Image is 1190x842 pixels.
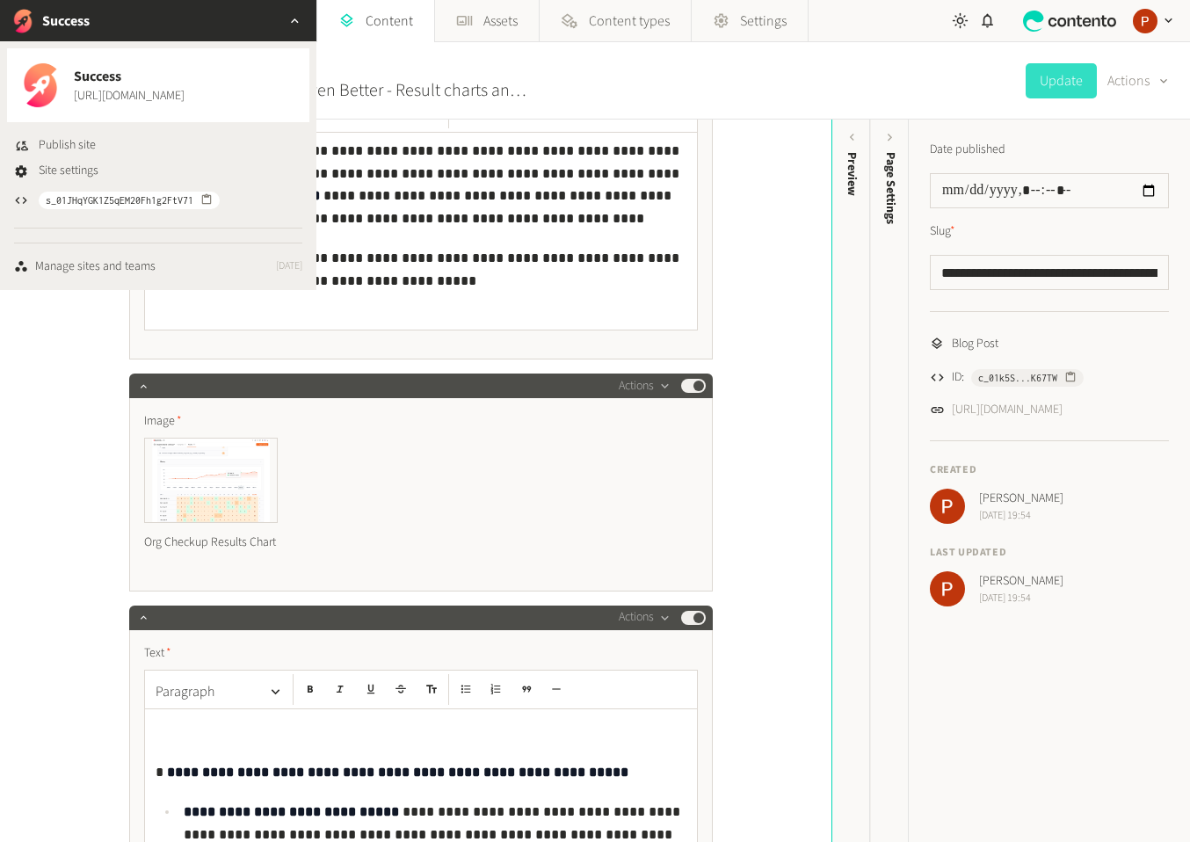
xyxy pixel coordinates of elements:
span: Publish site [39,136,96,155]
a: [URL][DOMAIN_NAME] [952,401,1063,419]
a: Site settings [14,162,98,180]
h4: Last updated [930,545,1169,561]
h4: Created [930,462,1169,478]
button: s_01JHqYGK1Z5qEM20Fh1g2FtV71 [39,192,220,209]
button: Publish site [14,136,96,155]
span: ID: [952,368,964,387]
label: Date published [930,141,1005,159]
img: Success [18,62,63,108]
span: [DATE] 19:54 [979,508,1063,524]
span: Image [144,412,182,431]
button: Update [1026,63,1097,98]
div: Org Checkup Results Chart [144,523,278,563]
button: Actions [619,375,671,396]
button: c_01k5S...K67TW [971,369,1084,387]
button: Actions [1107,63,1169,98]
img: Peter Coppinger [930,571,965,606]
span: Success [74,66,185,87]
span: Text [144,644,171,663]
img: Peter Coppinger [930,489,965,524]
span: [DATE] 19:54 [979,591,1063,606]
span: Site settings [39,162,98,180]
span: Settings [740,11,787,32]
button: Paragraph [149,674,289,709]
img: Org Checkup Results Chart [145,439,277,522]
span: Content types [589,11,670,32]
img: Peter Coppinger [1133,9,1157,33]
h2: Success [42,11,90,32]
button: Actions [619,607,671,628]
a: [URL][DOMAIN_NAME] [74,87,185,105]
span: [PERSON_NAME] [979,490,1063,508]
span: c_01k5S...K67TW [978,370,1057,386]
span: s_01JHqYGK1Z5qEM20Fh1g2FtV71 [46,192,193,208]
a: Manage sites and teams [14,258,156,276]
span: [DATE] [276,258,302,274]
label: Slug [930,222,955,241]
img: Success [11,9,35,33]
div: Manage sites and teams [35,258,156,276]
span: Page Settings [882,152,900,224]
div: Preview [843,152,861,196]
span: Blog Post [952,335,998,353]
span: [PERSON_NAME] [979,572,1063,591]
